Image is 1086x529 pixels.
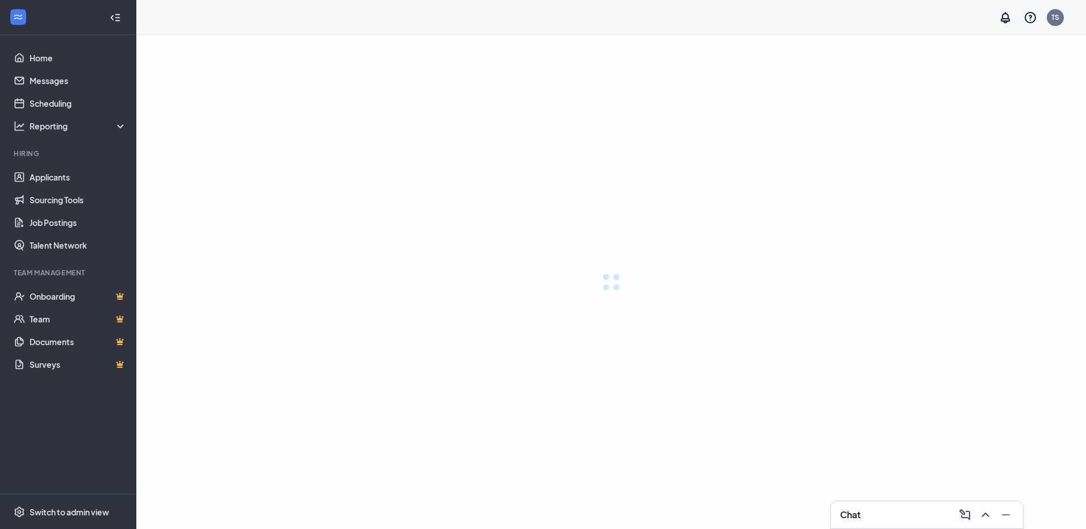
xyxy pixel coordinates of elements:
[840,509,861,521] h3: Chat
[979,508,992,522] svg: ChevronUp
[958,508,972,522] svg: ComposeMessage
[30,330,127,353] a: DocumentsCrown
[30,353,127,376] a: SurveysCrown
[30,188,127,211] a: Sourcing Tools
[30,506,109,518] div: Switch to admin view
[1024,11,1037,24] svg: QuestionInfo
[30,234,127,257] a: Talent Network
[1051,12,1059,22] div: TS
[14,506,25,518] svg: Settings
[955,506,973,524] button: ComposeMessage
[14,268,124,278] div: Team Management
[975,506,993,524] button: ChevronUp
[14,120,25,132] svg: Analysis
[30,285,127,308] a: OnboardingCrown
[996,506,1014,524] button: Minimize
[30,166,127,188] a: Applicants
[30,47,127,69] a: Home
[999,11,1012,24] svg: Notifications
[999,508,1013,522] svg: Minimize
[30,69,127,92] a: Messages
[30,120,127,132] div: Reporting
[110,12,121,23] svg: Collapse
[14,149,124,158] div: Hiring
[12,11,24,23] svg: WorkstreamLogo
[30,211,127,234] a: Job Postings
[30,308,127,330] a: TeamCrown
[30,92,127,115] a: Scheduling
